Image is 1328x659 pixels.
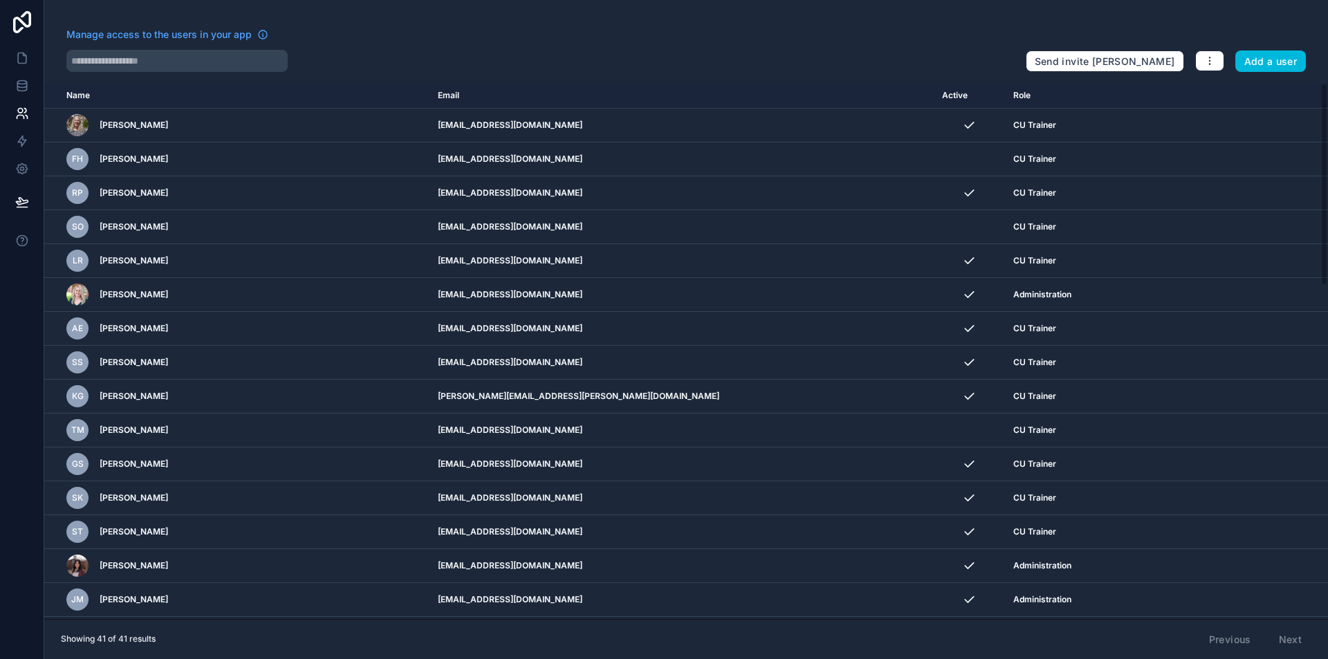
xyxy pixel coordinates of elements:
th: Name [44,83,430,109]
td: [EMAIL_ADDRESS][DOMAIN_NAME] [430,142,934,176]
span: [PERSON_NAME] [100,187,168,198]
span: CU Trainer [1013,323,1056,334]
th: Email [430,83,934,109]
span: [PERSON_NAME] [100,255,168,266]
td: [EMAIL_ADDRESS][DOMAIN_NAME] [430,447,934,481]
span: SK [72,492,83,503]
td: [EMAIL_ADDRESS][DOMAIN_NAME] [430,481,934,515]
span: CU Trainer [1013,526,1056,537]
span: CU Trainer [1013,221,1056,232]
td: [PERSON_NAME][EMAIL_ADDRESS][DOMAIN_NAME] [430,617,934,651]
span: CU Trainer [1013,120,1056,131]
span: CU Trainer [1013,492,1056,503]
span: [PERSON_NAME] [100,357,168,368]
td: [EMAIL_ADDRESS][DOMAIN_NAME] [430,583,934,617]
th: Role [1005,83,1277,109]
span: [PERSON_NAME] [100,323,168,334]
span: KG [72,391,84,402]
td: [EMAIL_ADDRESS][DOMAIN_NAME] [430,346,934,380]
span: RP [72,187,83,198]
td: [EMAIL_ADDRESS][DOMAIN_NAME] [430,549,934,583]
span: CU Trainer [1013,154,1056,165]
span: [PERSON_NAME] [100,526,168,537]
div: scrollable content [44,83,1328,619]
span: [PERSON_NAME] [100,221,168,232]
span: LR [73,255,83,266]
span: [PERSON_NAME] [100,391,168,402]
span: Showing 41 of 41 results [61,633,156,644]
button: Send invite [PERSON_NAME] [1026,50,1184,73]
span: SS [72,357,83,368]
span: [PERSON_NAME] [100,120,168,131]
td: [EMAIL_ADDRESS][DOMAIN_NAME] [430,278,934,312]
td: [EMAIL_ADDRESS][DOMAIN_NAME] [430,176,934,210]
span: [PERSON_NAME] [100,289,168,300]
span: [PERSON_NAME] [100,458,168,470]
td: [EMAIL_ADDRESS][DOMAIN_NAME] [430,244,934,278]
span: Manage access to the users in your app [66,28,252,41]
span: [PERSON_NAME] [100,594,168,605]
span: TM [71,425,84,436]
span: [PERSON_NAME] [100,154,168,165]
span: CU Trainer [1013,357,1056,368]
td: [EMAIL_ADDRESS][DOMAIN_NAME] [430,312,934,346]
span: JM [71,594,84,605]
span: [PERSON_NAME] [100,425,168,436]
span: CU Trainer [1013,255,1056,266]
td: [EMAIL_ADDRESS][DOMAIN_NAME] [430,515,934,549]
td: [EMAIL_ADDRESS][DOMAIN_NAME] [430,414,934,447]
span: SO [72,221,84,232]
button: Add a user [1235,50,1307,73]
span: CU Trainer [1013,425,1056,436]
span: FH [72,154,83,165]
span: CU Trainer [1013,187,1056,198]
span: Administration [1013,594,1071,605]
span: CU Trainer [1013,391,1056,402]
span: [PERSON_NAME] [100,560,168,571]
a: Manage access to the users in your app [66,28,268,41]
span: AE [72,323,83,334]
span: CU Trainer [1013,458,1056,470]
span: Administration [1013,289,1071,300]
td: [EMAIL_ADDRESS][DOMAIN_NAME] [430,210,934,244]
span: [PERSON_NAME] [100,492,168,503]
td: [EMAIL_ADDRESS][DOMAIN_NAME] [430,109,934,142]
th: Active [934,83,1005,109]
td: [PERSON_NAME][EMAIL_ADDRESS][PERSON_NAME][DOMAIN_NAME] [430,380,934,414]
span: Administration [1013,560,1071,571]
span: ST [72,526,83,537]
span: GS [72,458,84,470]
